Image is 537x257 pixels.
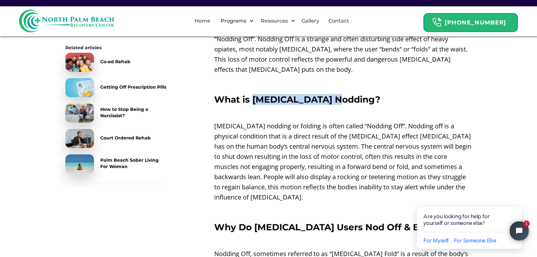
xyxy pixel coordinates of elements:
[432,17,441,27] img: Header Calendar Icons
[100,106,167,119] div: How to Stop Being a Narcissist?
[259,17,289,25] div: Resources
[65,129,167,148] a: Court Ordered Rehab
[255,11,297,31] div: Resources
[219,17,248,25] div: Programs
[214,3,472,75] p: When people take [MEDICAL_DATA] their bodies central nervous system is severely impacted. [MEDICA...
[214,222,467,233] strong: Why Do [MEDICAL_DATA] Users Nod Off & Bend Over?
[214,206,472,216] p: ‍
[214,235,472,246] p: ‍
[298,11,323,31] a: Gallery
[65,104,167,123] a: How to Stop Being a Narcissist?
[215,11,255,31] div: Programs
[65,53,167,72] a: Co-ed Rehab
[325,11,353,31] a: Contact
[65,154,167,173] a: Palm Beach Sober Living For Woman
[423,10,518,32] a: Header Calendar Icons[PHONE_NUMBER]
[100,58,130,65] div: Co-ed Rehab
[100,84,166,90] div: Getting Off Prescription Pills
[445,19,506,26] strong: [PHONE_NUMBER]
[404,186,537,257] iframe: Tidio Chat
[100,135,151,141] div: Court Ordered Rehab
[214,108,472,118] p: ‍
[100,157,167,170] div: Palm Beach Sober Living For Woman
[214,121,472,202] p: [MEDICAL_DATA] nodding or folding is often called “Nodding Off”. Nodding off is a physical condit...
[214,94,380,105] strong: What is [MEDICAL_DATA] Nodding?
[191,11,214,31] a: Home
[214,78,472,88] p: ‍
[65,44,167,51] div: Related articles
[65,78,167,97] a: Getting Off Prescription Pills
